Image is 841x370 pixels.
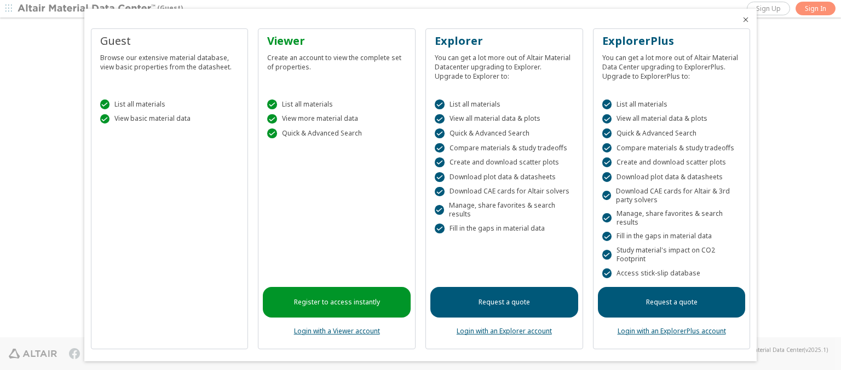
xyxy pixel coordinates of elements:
[435,157,574,167] div: Create and download scatter plots
[602,213,612,223] div: 
[267,128,406,138] div: Quick & Advanced Search
[602,157,612,167] div: 
[267,114,406,124] div: View more material data
[602,246,741,263] div: Study material's impact on CO2 Footprint
[267,49,406,72] div: Create an account to view the complete set of properties.
[741,15,750,24] button: Close
[602,143,612,153] div: 
[435,33,574,49] div: Explorer
[602,187,741,204] div: Download CAE cards for Altair & 3rd party solvers
[267,114,277,124] div: 
[602,33,741,49] div: ExplorerPlus
[602,191,611,201] div: 
[602,49,741,81] div: You can get a lot more out of Altair Material Data Center upgrading to ExplorerPlus. Upgrade to E...
[435,128,445,138] div: 
[294,326,380,336] a: Login with a Viewer account
[602,232,741,242] div: Fill in the gaps in material data
[267,128,277,138] div: 
[435,201,574,219] div: Manage, share favorites & search results
[435,114,445,124] div: 
[435,205,444,215] div: 
[602,157,741,167] div: Create and download scatter plots
[435,128,574,138] div: Quick & Advanced Search
[602,99,741,109] div: List all materials
[267,33,406,49] div: Viewer
[435,224,445,233] div: 
[618,326,726,336] a: Login with an ExplorerPlus account
[267,99,277,109] div: 
[100,114,110,124] div: 
[602,114,612,124] div: 
[100,114,239,124] div: View basic material data
[100,99,239,109] div: List all materials
[602,143,741,153] div: Compare materials & study tradeoffs
[602,128,612,138] div: 
[100,49,239,72] div: Browse our extensive material database, view basic properties from the datasheet.
[602,128,741,138] div: Quick & Advanced Search
[457,326,552,336] a: Login with an Explorer account
[602,99,612,109] div: 
[263,287,411,318] a: Register to access instantly
[602,268,741,278] div: Access stick-slip database
[435,99,574,109] div: List all materials
[430,287,578,318] a: Request a quote
[602,114,741,124] div: View all material data & plots
[435,143,574,153] div: Compare materials & study tradeoffs
[435,143,445,153] div: 
[435,49,574,81] div: You can get a lot more out of Altair Material Datacenter upgrading to Explorer. Upgrade to Explor...
[602,268,612,278] div: 
[435,99,445,109] div: 
[435,114,574,124] div: View all material data & plots
[602,250,612,260] div: 
[435,157,445,167] div: 
[602,209,741,227] div: Manage, share favorites & search results
[602,172,612,182] div: 
[100,33,239,49] div: Guest
[435,187,445,197] div: 
[435,172,445,182] div: 
[435,224,574,233] div: Fill in the gaps in material data
[435,187,574,197] div: Download CAE cards for Altair solvers
[100,99,110,109] div: 
[267,99,406,109] div: List all materials
[598,287,746,318] a: Request a quote
[602,172,741,182] div: Download plot data & datasheets
[435,172,574,182] div: Download plot data & datasheets
[602,232,612,242] div: 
